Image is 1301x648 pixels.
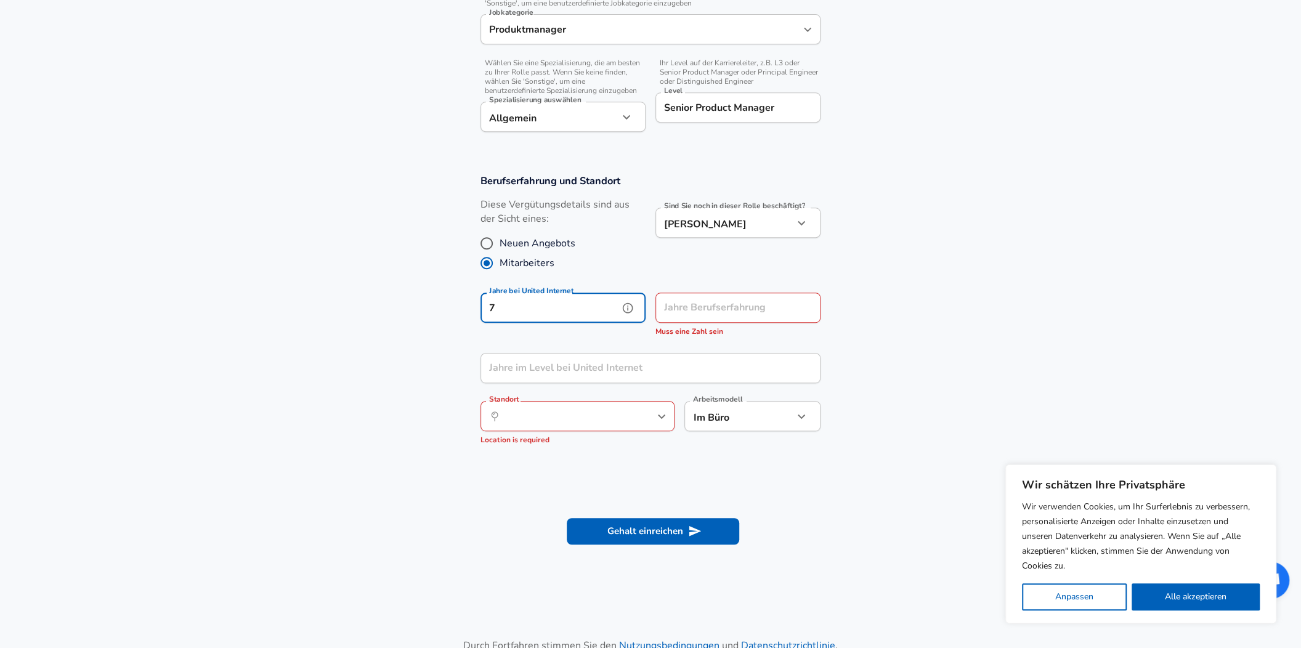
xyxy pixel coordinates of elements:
label: Sind Sie noch in dieser Rolle beschäftigt? [664,202,805,209]
span: Ihr Level auf der Karriereleiter, z.B. L3 oder Senior Product Manager oder Principal Engineer ode... [655,59,821,86]
input: Software-Ingenieur [486,20,796,39]
input: 1 [480,353,793,383]
div: [PERSON_NAME] [655,208,793,238]
input: L3 [661,98,815,117]
p: Wir schätzen Ihre Privatsphäre [1022,477,1260,492]
input: 0 [480,293,618,323]
label: Jobkategorie [489,9,533,16]
label: Arbeitsmodell [693,395,742,403]
label: Spezialisierung auswählen [489,96,581,103]
div: Im Büro [684,401,775,431]
span: Neuen Angebots [500,236,575,251]
button: Open [653,408,670,425]
div: Wir schätzen Ihre Privatsphäre [1005,464,1276,623]
button: Gehalt einreichen [567,518,739,544]
label: Jahre bei United Internet [489,287,573,294]
button: help [618,299,637,317]
button: Anpassen [1022,583,1127,610]
label: Level [664,87,683,94]
div: Allgemein [480,102,618,132]
input: 7 [655,293,793,323]
span: Location is required [480,435,549,445]
label: Standort [489,395,519,403]
button: Alle akzeptieren [1132,583,1260,610]
h3: Berufserfahrung und Standort [480,174,821,188]
button: Open [799,21,816,38]
span: Wählen Sie eine Spezialisierung, die am besten zu Ihrer Rolle passt. Wenn Sie keine finden, wähle... [480,59,646,95]
span: Mitarbeiters [500,256,554,270]
label: Diese Vergütungsdetails sind aus der Sicht eines: [480,198,646,226]
p: Wir verwenden Cookies, um Ihr Surferlebnis zu verbessern, personalisierte Anzeigen oder Inhalte e... [1022,500,1260,573]
span: Muss eine Zahl sein [655,326,723,336]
